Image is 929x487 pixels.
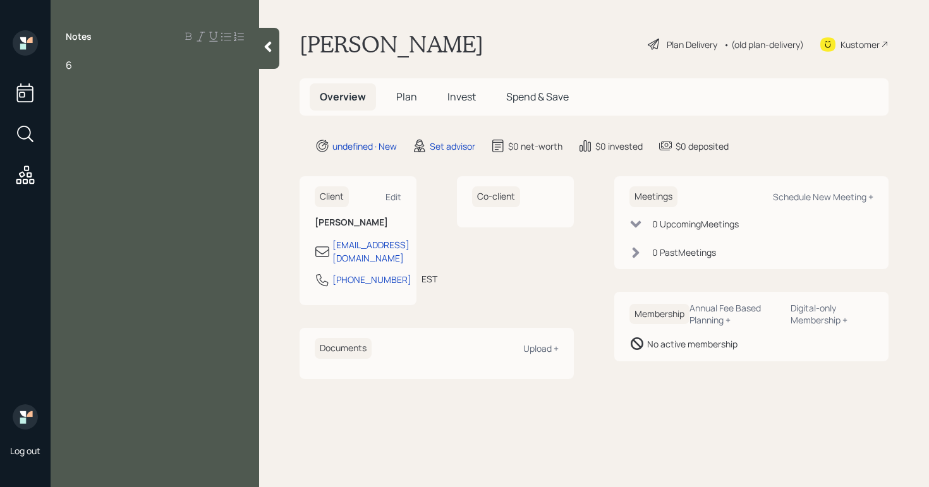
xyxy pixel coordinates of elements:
[508,140,562,153] div: $0 net-worth
[652,246,716,259] div: 0 Past Meeting s
[667,38,717,51] div: Plan Delivery
[315,186,349,207] h6: Client
[773,191,873,203] div: Schedule New Meeting +
[66,30,92,43] label: Notes
[447,90,476,104] span: Invest
[66,58,72,72] span: 6
[332,140,397,153] div: undefined · New
[629,186,677,207] h6: Meetings
[841,38,880,51] div: Kustomer
[652,217,739,231] div: 0 Upcoming Meeting s
[315,338,372,359] h6: Documents
[629,304,689,325] h6: Membership
[647,337,738,351] div: No active membership
[506,90,569,104] span: Spend & Save
[332,238,410,265] div: [EMAIL_ADDRESS][DOMAIN_NAME]
[472,186,520,207] h6: Co-client
[689,302,780,326] div: Annual Fee Based Planning +
[523,342,559,354] div: Upload +
[300,30,483,58] h1: [PERSON_NAME]
[386,191,401,203] div: Edit
[430,140,475,153] div: Set advisor
[422,272,437,286] div: EST
[791,302,873,326] div: Digital-only Membership +
[13,404,38,430] img: retirable_logo.png
[320,90,366,104] span: Overview
[595,140,643,153] div: $0 invested
[10,445,40,457] div: Log out
[315,217,401,228] h6: [PERSON_NAME]
[396,90,417,104] span: Plan
[332,273,411,286] div: [PHONE_NUMBER]
[724,38,804,51] div: • (old plan-delivery)
[676,140,729,153] div: $0 deposited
